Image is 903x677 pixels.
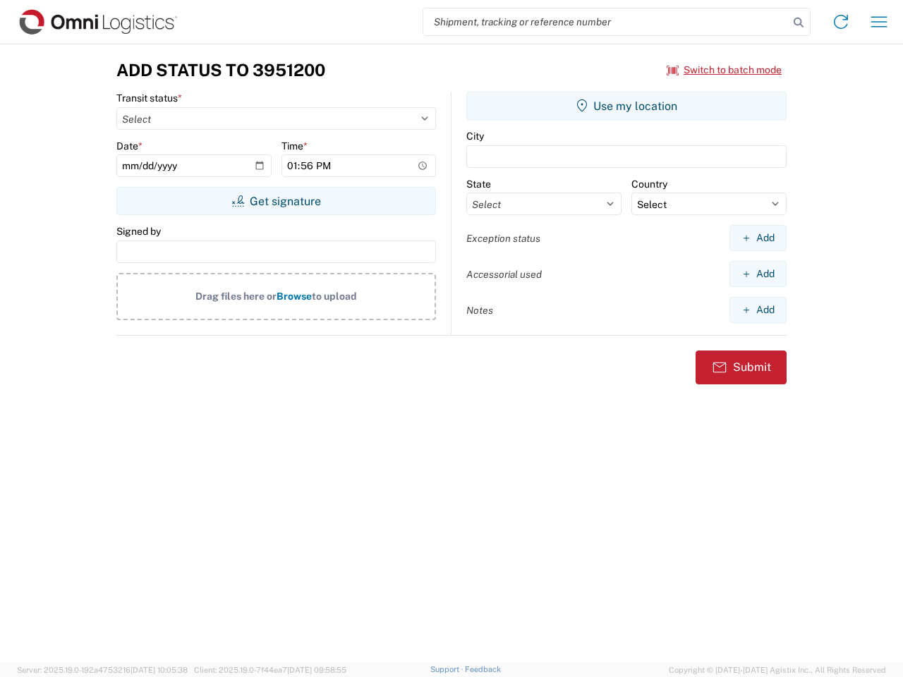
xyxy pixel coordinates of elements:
[669,664,886,676] span: Copyright © [DATE]-[DATE] Agistix Inc., All Rights Reserved
[277,291,312,302] span: Browse
[17,666,188,674] span: Server: 2025.19.0-192a4753216
[466,92,787,120] button: Use my location
[466,130,484,142] label: City
[631,178,667,190] label: Country
[195,291,277,302] span: Drag files here or
[116,187,436,215] button: Get signature
[430,665,466,673] a: Support
[729,225,787,251] button: Add
[131,666,188,674] span: [DATE] 10:05:38
[116,60,325,80] h3: Add Status to 3951200
[194,666,346,674] span: Client: 2025.19.0-7f44ea7
[667,59,782,82] button: Switch to batch mode
[466,304,493,317] label: Notes
[729,261,787,287] button: Add
[312,291,357,302] span: to upload
[423,8,789,35] input: Shipment, tracking or reference number
[287,666,346,674] span: [DATE] 09:58:55
[116,92,182,104] label: Transit status
[696,350,787,384] button: Submit
[465,665,501,673] a: Feedback
[281,140,308,152] label: Time
[466,268,542,281] label: Accessorial used
[466,178,491,190] label: State
[116,140,143,152] label: Date
[116,225,161,238] label: Signed by
[729,297,787,323] button: Add
[466,232,540,245] label: Exception status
